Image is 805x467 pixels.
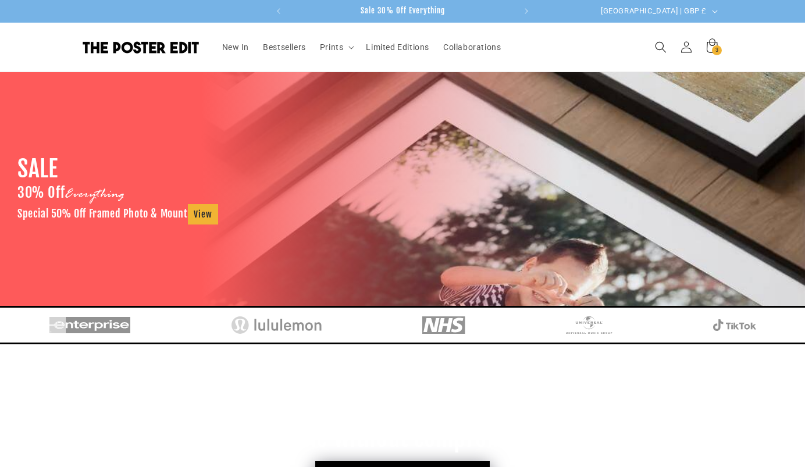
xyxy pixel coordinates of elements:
[65,186,124,204] span: Everything
[256,35,313,59] a: Bestsellers
[79,37,204,58] a: The Poster Edit
[359,35,436,59] a: Limited Editions
[436,35,508,59] a: Collaborations
[313,35,359,59] summary: Prints
[83,41,199,54] img: The Poster Edit
[366,42,429,52] span: Limited Editions
[320,42,344,52] span: Prints
[601,5,707,17] span: [GEOGRAPHIC_DATA] | GBP £
[648,34,674,60] summary: Search
[222,42,250,52] span: New In
[17,184,124,204] h2: 30% Off
[263,42,306,52] span: Bestsellers
[215,35,257,59] a: New In
[17,154,58,184] h1: SALE
[361,6,445,15] span: Sale 30% Off Everything
[17,204,218,224] h3: Special 50% Off Framed Photo & Mount
[443,42,501,52] span: Collaborations
[188,204,218,224] a: View
[715,45,719,55] span: 3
